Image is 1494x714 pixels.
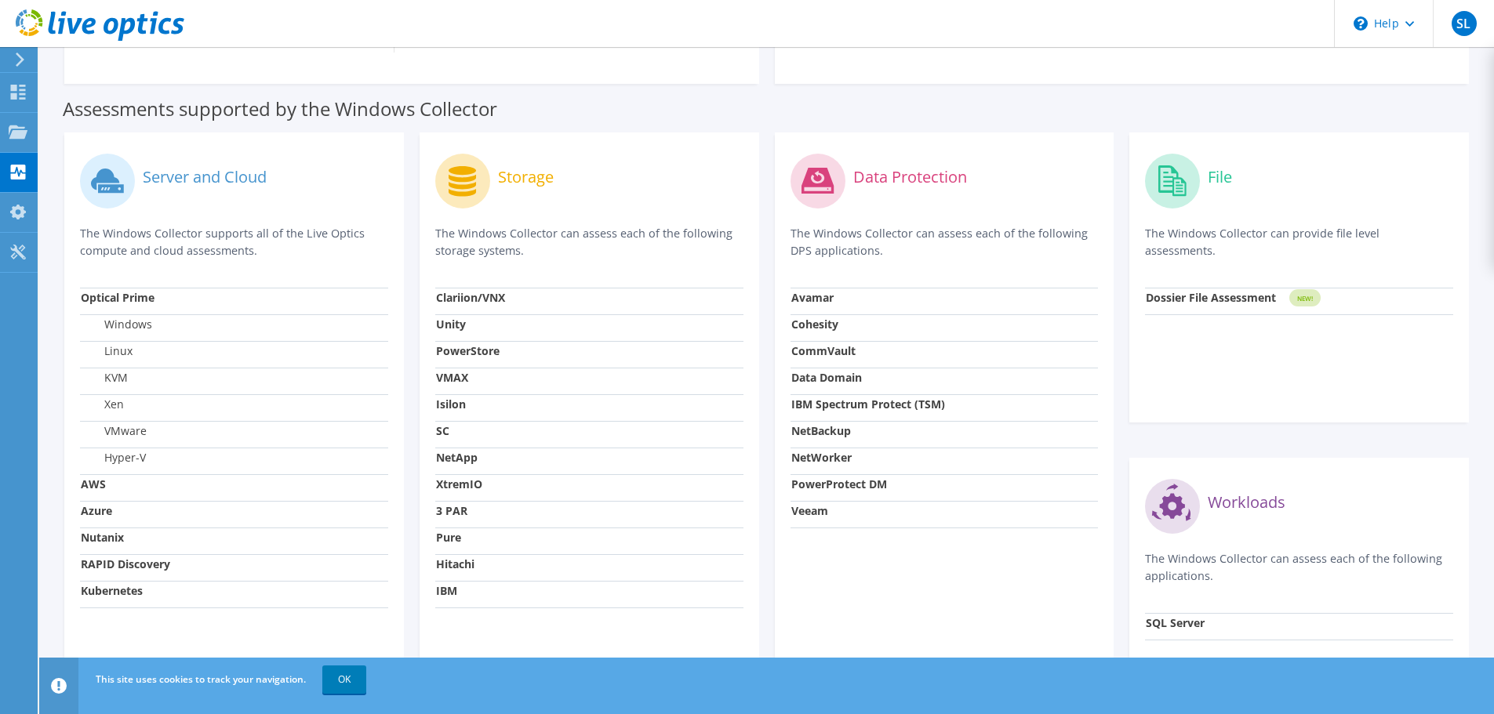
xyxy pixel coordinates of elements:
[81,583,143,598] strong: Kubernetes
[853,169,967,185] label: Data Protection
[436,583,457,598] strong: IBM
[81,370,128,386] label: KVM
[81,530,124,545] strong: Nutanix
[791,290,834,305] strong: Avamar
[436,477,482,491] strong: XtremIO
[791,397,945,411] strong: IBM Spectrum Protect (TSM)
[1354,16,1368,31] svg: \n
[791,225,1099,259] p: The Windows Collector can assess each of the following DPS applications.
[791,503,828,518] strong: Veeam
[436,370,468,385] strong: VMAX
[498,169,554,185] label: Storage
[81,397,124,412] label: Xen
[1297,294,1313,303] tspan: NEW!
[791,370,862,385] strong: Data Domain
[143,169,267,185] label: Server and Cloud
[1452,11,1477,36] span: SL
[63,101,497,117] label: Assessments supported by the Windows Collector
[322,665,366,694] a: OK
[1145,225,1453,259] p: The Windows Collector can provide file level assessments.
[791,423,851,438] strong: NetBackup
[436,530,461,545] strong: Pure
[81,343,133,359] label: Linux
[436,317,466,332] strong: Unity
[1208,169,1232,185] label: File
[1208,495,1285,510] label: Workloads
[81,317,152,332] label: Windows
[81,290,154,305] strong: Optical Prime
[81,477,106,491] strong: AWS
[436,423,449,438] strong: SC
[1145,550,1453,585] p: The Windows Collector can assess each of the following applications.
[81,450,146,466] label: Hyper-V
[791,343,856,358] strong: CommVault
[435,225,743,259] p: The Windows Collector can assess each of the following storage systems.
[791,450,852,465] strong: NetWorker
[1146,290,1276,305] strong: Dossier File Assessment
[80,225,388,259] p: The Windows Collector supports all of the Live Optics compute and cloud assessments.
[791,317,838,332] strong: Cohesity
[436,556,474,571] strong: Hitachi
[436,290,505,305] strong: Clariion/VNX
[81,503,112,518] strong: Azure
[81,423,147,439] label: VMware
[96,672,306,686] span: This site uses cookies to track your navigation.
[436,503,467,518] strong: 3 PAR
[436,397,466,411] strong: Isilon
[436,343,500,358] strong: PowerStore
[791,477,887,491] strong: PowerProtect DM
[81,556,170,571] strong: RAPID Discovery
[436,450,478,465] strong: NetApp
[1146,615,1205,630] strong: SQL Server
